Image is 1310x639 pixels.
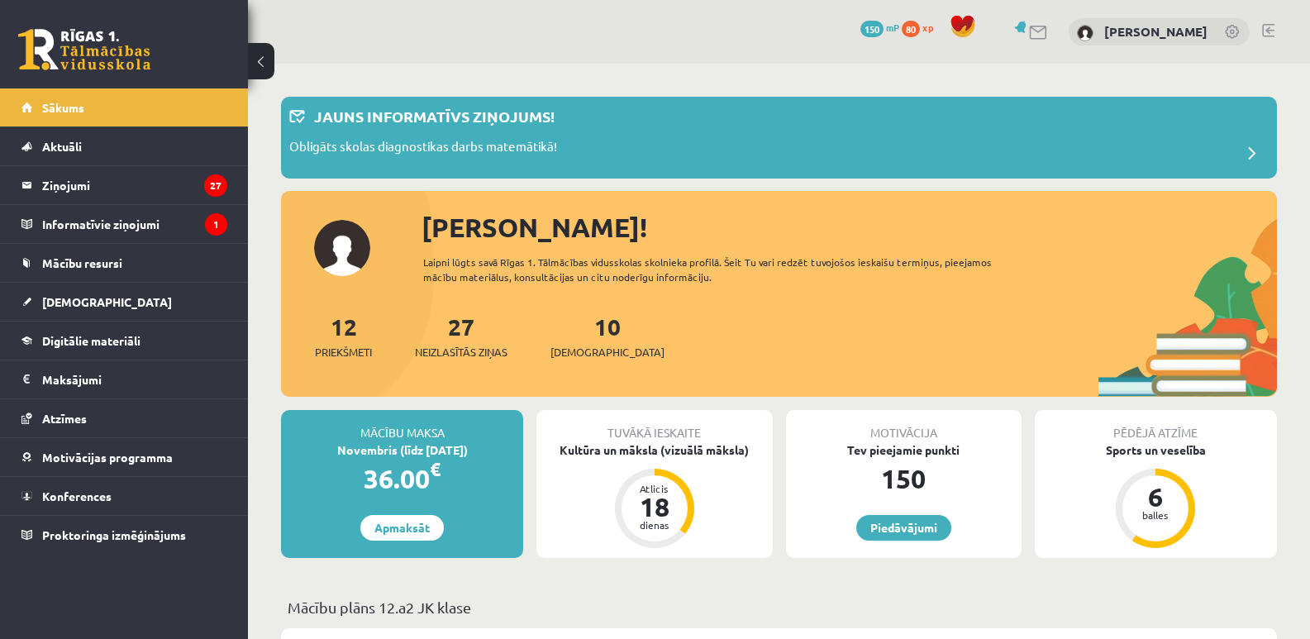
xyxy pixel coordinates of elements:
a: Jauns informatīvs ziņojums! Obligāts skolas diagnostikas darbs matemātikā! [289,105,1269,170]
a: Atzīmes [21,399,227,437]
span: Konferences [42,489,112,503]
p: Jauns informatīvs ziņojums! [314,105,555,127]
div: Tuvākā ieskaite [536,410,772,441]
div: dienas [630,520,679,530]
span: Aktuāli [42,139,82,154]
div: Atlicis [630,484,679,494]
a: 150 mP [860,21,899,34]
div: Kultūra un māksla (vizuālā māksla) [536,441,772,459]
a: Konferences [21,477,227,515]
a: [PERSON_NAME] [1104,23,1208,40]
i: 27 [204,174,227,197]
span: [DEMOGRAPHIC_DATA] [550,344,665,360]
a: Ziņojumi27 [21,166,227,204]
legend: Maksājumi [42,360,227,398]
span: Sākums [42,100,84,115]
a: Informatīvie ziņojumi1 [21,205,227,243]
span: 150 [860,21,884,37]
a: Apmaksāt [360,515,444,541]
a: Aktuāli [21,127,227,165]
div: 36.00 [281,459,523,498]
a: 10[DEMOGRAPHIC_DATA] [550,312,665,360]
div: 18 [630,494,679,520]
div: 150 [786,459,1022,498]
div: Pēdējā atzīme [1035,410,1277,441]
a: Piedāvājumi [856,515,951,541]
a: Proktoringa izmēģinājums [21,516,227,554]
a: Kultūra un māksla (vizuālā māksla) Atlicis 18 dienas [536,441,772,551]
span: Motivācijas programma [42,450,173,465]
span: Priekšmeti [315,344,372,360]
span: Digitālie materiāli [42,333,141,348]
div: Novembris (līdz [DATE]) [281,441,523,459]
span: xp [922,21,933,34]
span: 80 [902,21,920,37]
a: Motivācijas programma [21,438,227,476]
div: Mācību maksa [281,410,523,441]
a: 12Priekšmeti [315,312,372,360]
a: Sākums [21,88,227,126]
a: 27Neizlasītās ziņas [415,312,507,360]
i: 1 [205,213,227,236]
a: Mācību resursi [21,244,227,282]
legend: Ziņojumi [42,166,227,204]
div: Sports un veselība [1035,441,1277,459]
div: Tev pieejamie punkti [786,441,1022,459]
legend: Informatīvie ziņojumi [42,205,227,243]
div: [PERSON_NAME]! [422,207,1277,247]
a: [DEMOGRAPHIC_DATA] [21,283,227,321]
div: Laipni lūgts savā Rīgas 1. Tālmācības vidusskolas skolnieka profilā. Šeit Tu vari redzēt tuvojošo... [423,255,1021,284]
span: Atzīmes [42,411,87,426]
span: Neizlasītās ziņas [415,344,507,360]
span: [DEMOGRAPHIC_DATA] [42,294,172,309]
div: 6 [1131,484,1180,510]
span: € [430,457,441,481]
div: balles [1131,510,1180,520]
span: Proktoringa izmēģinājums [42,527,186,542]
a: Sports un veselība 6 balles [1035,441,1277,551]
a: Digitālie materiāli [21,322,227,360]
span: Mācību resursi [42,255,122,270]
a: 80 xp [902,21,941,34]
p: Mācību plāns 12.a2 JK klase [288,596,1270,618]
div: Motivācija [786,410,1022,441]
p: Obligāts skolas diagnostikas darbs matemātikā! [289,137,557,160]
a: Rīgas 1. Tālmācības vidusskola [18,29,150,70]
span: mP [886,21,899,34]
img: Eduards Ļaudāms [1077,25,1093,41]
a: Maksājumi [21,360,227,398]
